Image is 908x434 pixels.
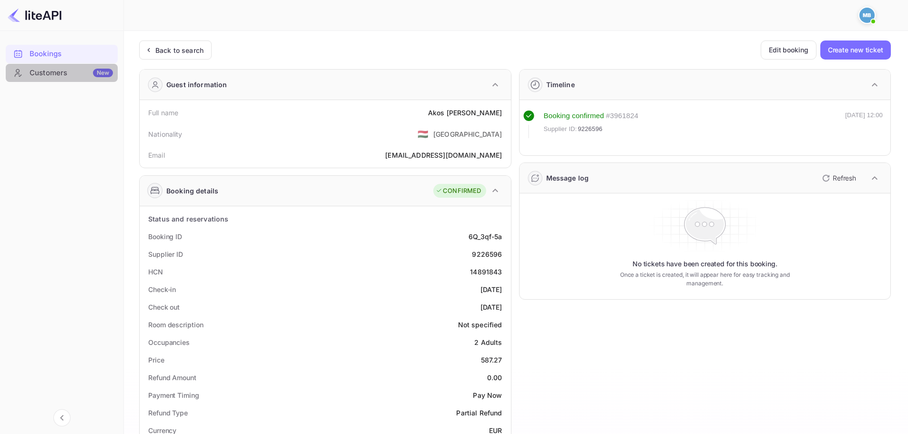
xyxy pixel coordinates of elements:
button: Edit booking [761,40,816,60]
div: Refund Type [148,408,188,418]
div: # 3961824 [606,111,638,121]
span: 9226596 [578,124,602,134]
div: Partial Refund [456,408,502,418]
span: United States [418,125,428,142]
div: [EMAIL_ADDRESS][DOMAIN_NAME] [385,150,502,160]
div: Pay Now [473,390,502,400]
div: HCN [148,267,163,277]
div: [DATE] [480,302,502,312]
div: Customers [30,68,113,79]
span: Supplier ID: [544,124,577,134]
div: Status and reservations [148,214,228,224]
p: Once a ticket is created, it will appear here for easy tracking and management. [605,271,805,288]
div: 9226596 [472,249,502,259]
div: CustomersNew [6,64,118,82]
div: 14891843 [470,267,502,277]
img: Mohcine Belkhir [859,8,875,23]
button: Refresh [816,171,860,186]
div: Refund Amount [148,373,196,383]
div: CONFIRMED [436,186,481,196]
a: CustomersNew [6,64,118,81]
div: [DATE] 12:00 [845,111,883,138]
div: Check out [148,302,180,312]
div: 6Q_3qf-5a [469,232,502,242]
div: Bookings [30,49,113,60]
div: Full name [148,108,178,118]
div: Price [148,355,164,365]
div: Occupancies [148,337,190,347]
div: Email [148,150,165,160]
div: Room description [148,320,203,330]
div: Timeline [546,80,575,90]
button: Create new ticket [820,40,891,60]
div: Check-in [148,284,176,294]
div: 0.00 [487,373,502,383]
div: [DATE] [480,284,502,294]
p: Refresh [833,173,856,183]
button: Collapse navigation [53,409,71,426]
img: LiteAPI logo [8,8,61,23]
p: No tickets have been created for this booking. [633,259,777,269]
a: Bookings [6,45,118,62]
div: Nationality [148,129,183,139]
div: [GEOGRAPHIC_DATA] [433,129,502,139]
div: Booking ID [148,232,182,242]
div: 2 Adults [474,337,502,347]
div: 587.27 [481,355,502,365]
div: Bookings [6,45,118,63]
div: Supplier ID [148,249,183,259]
div: Booking confirmed [544,111,604,121]
div: Back to search [155,45,204,55]
div: Guest information [166,80,227,90]
div: Akos [PERSON_NAME] [428,108,502,118]
div: Payment Timing [148,390,199,400]
div: Booking details [166,186,218,196]
div: Message log [546,173,589,183]
div: Not specified [458,320,502,330]
div: New [93,69,113,77]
